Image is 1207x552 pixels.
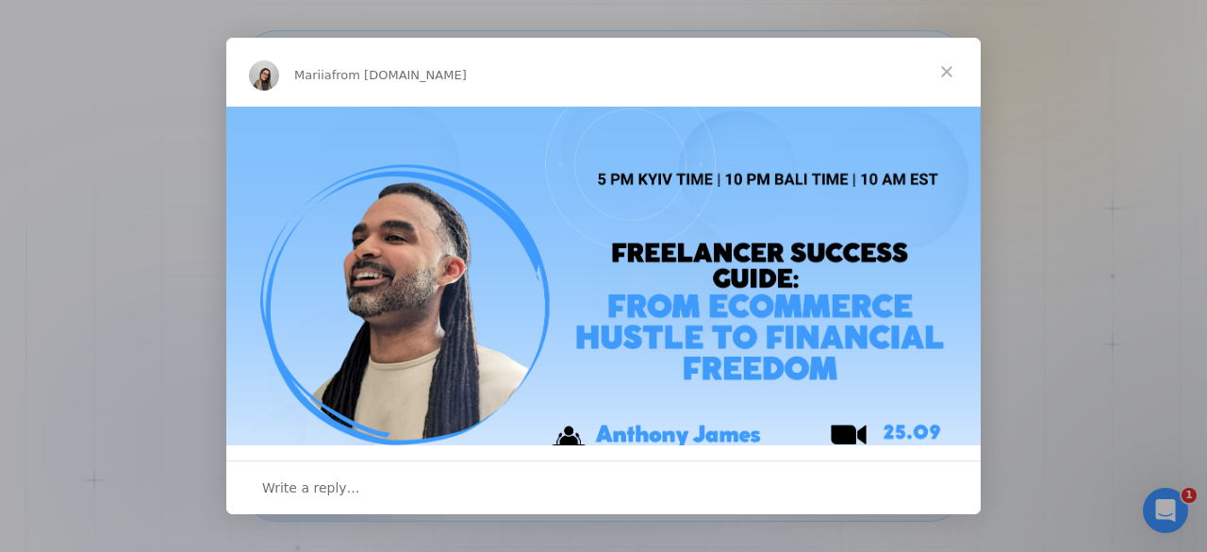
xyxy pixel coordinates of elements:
[913,38,981,106] span: Close
[332,68,467,82] span: from [DOMAIN_NAME]
[262,476,360,500] span: Write a reply…
[294,68,332,82] span: Mariia
[249,60,279,91] img: Profile image for Mariia
[226,460,981,514] div: Open conversation and reply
